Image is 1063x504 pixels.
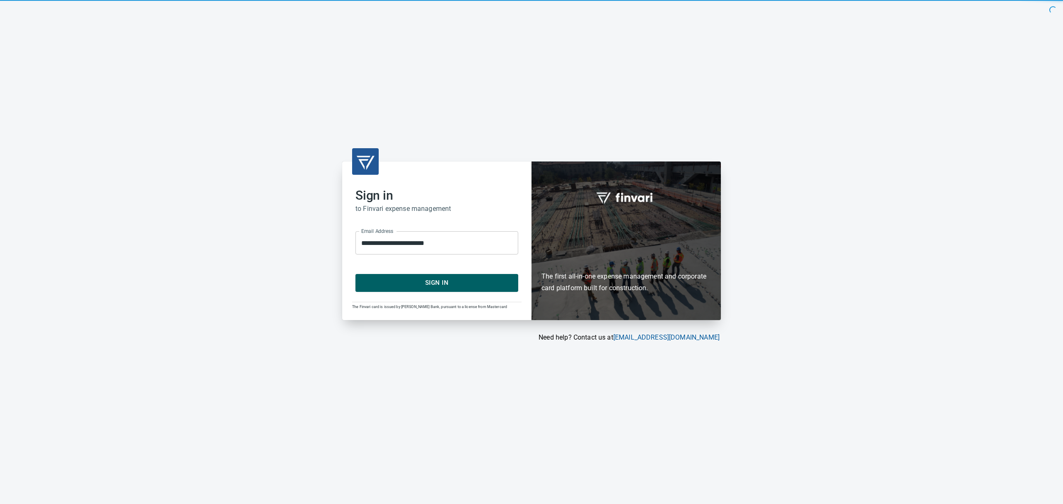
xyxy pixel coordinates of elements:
[355,188,518,203] h2: Sign in
[352,305,507,309] span: The Finvari card is issued by [PERSON_NAME] Bank, pursuant to a license from Mastercard
[541,223,711,294] h6: The first all-in-one expense management and corporate card platform built for construction.
[342,333,720,343] p: Need help? Contact us at
[365,277,509,288] span: Sign In
[613,333,720,341] a: [EMAIL_ADDRESS][DOMAIN_NAME]
[355,274,518,291] button: Sign In
[355,203,518,215] h6: to Finvari expense management
[355,152,375,171] img: transparent_logo.png
[531,161,721,320] div: Finvari
[595,188,657,207] img: fullword_logo_white.png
